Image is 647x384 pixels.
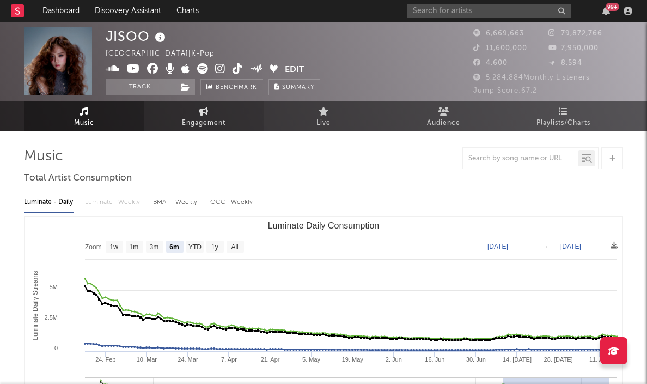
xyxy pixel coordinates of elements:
[50,284,58,290] text: 5M
[473,45,527,52] span: 11,600,000
[54,345,58,351] text: 0
[268,79,320,95] button: Summary
[473,30,524,37] span: 6,669,663
[342,356,364,363] text: 19. May
[24,172,132,185] span: Total Artist Consumption
[106,79,174,95] button: Track
[137,356,157,363] text: 10. Mar
[85,243,102,251] text: Zoom
[264,101,383,131] a: Live
[130,243,139,251] text: 1m
[487,243,508,250] text: [DATE]
[106,27,168,45] div: JISOO
[169,243,179,251] text: 6m
[200,79,263,95] a: Benchmark
[536,117,590,130] span: Playlists/Charts
[32,271,39,340] text: Luminate Daily Streams
[95,356,115,363] text: 24. Feb
[150,243,159,251] text: 3m
[606,3,619,11] div: 99 +
[210,193,254,212] div: OCC - Weekly
[74,117,94,130] span: Music
[153,193,199,212] div: BMAT - Weekly
[182,117,225,130] span: Engagement
[503,356,532,363] text: 14. [DATE]
[427,117,460,130] span: Audience
[463,154,578,163] input: Search by song name or URL
[221,356,237,363] text: 7. Apr
[548,30,602,37] span: 79,872,766
[548,45,599,52] span: 7,950,000
[231,243,238,251] text: All
[302,356,321,363] text: 5. May
[110,243,119,251] text: 1w
[106,47,227,61] div: [GEOGRAPHIC_DATA] | K-Pop
[602,7,610,15] button: 99+
[503,101,623,131] a: Playlists/Charts
[188,243,202,251] text: YTD
[316,117,331,130] span: Live
[473,74,590,81] span: 5,284,884 Monthly Listeners
[589,356,609,363] text: 11. Aug
[544,356,573,363] text: 28. [DATE]
[407,4,571,18] input: Search for artists
[24,193,74,212] div: Luminate - Daily
[386,356,402,363] text: 2. Jun
[178,356,198,363] text: 24. Mar
[285,63,304,77] button: Edit
[425,356,444,363] text: 16. Jun
[548,59,582,67] span: 8,594
[282,85,314,91] span: Summary
[542,243,548,250] text: →
[560,243,581,250] text: [DATE]
[211,243,218,251] text: 1y
[261,356,280,363] text: 21. Apr
[144,101,264,131] a: Engagement
[268,221,380,230] text: Luminate Daily Consumption
[216,81,257,94] span: Benchmark
[473,59,508,67] span: 4,600
[383,101,503,131] a: Audience
[466,356,486,363] text: 30. Jun
[45,314,58,321] text: 2.5M
[24,101,144,131] a: Music
[473,87,537,94] span: Jump Score: 67.2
